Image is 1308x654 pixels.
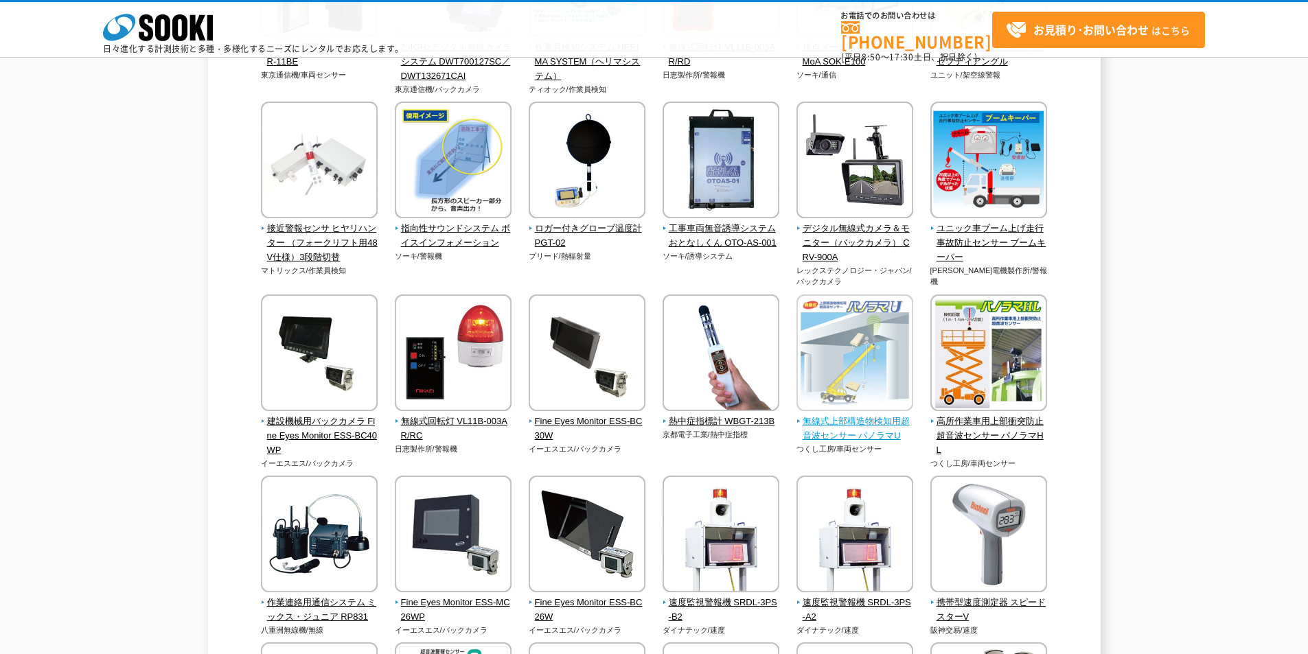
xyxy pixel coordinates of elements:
[930,596,1048,624] span: 携帯型速度測定器 スピードスターV
[796,624,914,636] p: ダイナテック/速度
[930,414,1048,457] span: 高所作業車用上部衝突防止超音波センサー パノラマHL
[395,443,512,455] p: 日恵製作所/警報機
[796,209,914,264] a: デジタル無線式カメラ＆モニター（バックカメラ） CRV-900A
[261,624,378,636] p: 八重洲無線機/無線
[261,209,378,264] a: 接近警報センサ ヒヤリハンター （フォークリフト用48V仕様）3段階切替
[930,624,1048,636] p: 阪神交易/速度
[841,12,992,20] span: お電話でのお問い合わせは
[261,102,378,222] img: 接近警報センサ ヒヤリハンター （フォークリフト用48V仕様）3段階切替
[261,583,378,624] a: 作業連絡用通信システム ミックス・ジュニア RP831
[261,476,378,596] img: 作業連絡用通信システム ミックス・ジュニア RP831
[395,294,512,414] img: 無線式回転灯 VL11B-003AR/RC
[395,401,512,443] a: 無線式回転灯 VL11B-003AR/RC
[930,583,1048,624] a: 携帯型速度測定器 スピードスターV
[529,476,645,596] img: Fine Eyes Monitor ESS-BC26W
[930,401,1048,457] a: 高所作業車用上部衝突防止超音波センサー パノラマHL
[663,294,779,414] img: 熱中症指標計 WBGT-213B
[529,401,646,443] a: Fine Eyes Monitor ESS-BC30W
[992,12,1205,48] a: お見積り･お問い合わせはこちら
[930,294,1047,414] img: 高所作業車用上部衝突防止超音波センサー パノラマHL
[663,414,780,429] span: 熱中症指標計 WBGT-213B
[930,458,1048,469] p: つくし工房/車両センサー
[529,596,646,624] span: Fine Eyes Monitor ESS-BC26W
[930,69,1048,81] p: ユニット/架空線警報
[663,401,780,429] a: 熱中症指標計 WBGT-213B
[395,414,512,443] span: 無線式回転灯 VL11B-003AR/RC
[529,443,646,455] p: イーエスエス/バックカメラ
[529,294,645,414] img: Fine Eyes Monitor ESS-BC30W
[261,69,378,81] p: 東京通信機/車両センサー
[529,222,646,250] span: ロガー付きグローブ温度計 PGT-02
[663,209,780,250] a: 工事車両無音誘導システム おとなしくん OTO-AS-001
[796,583,914,624] a: 速度監視警報機 SRDL-3PS-A2
[663,583,780,624] a: 速度監視警報機 SRDL-3PS-B2
[395,583,512,624] a: Fine Eyes Monitor ESS-MC26WP
[395,222,512,250] span: 指向性サウンドシステム ボイスインフォメーション
[841,51,977,63] span: (平日 ～ 土日、祝日除く)
[796,401,914,443] a: 無線式上部構造物検知用超音波センサー パノラマU
[663,102,779,222] img: 工事車両無音誘導システム おとなしくん OTO-AS-001
[796,294,913,414] img: 無線式上部構造物検知用超音波センサー パノラマU
[529,250,646,262] p: プリード/熱輻射量
[529,624,646,636] p: イーエスエス/バックカメラ
[529,102,645,222] img: ロガー付きグローブ温度計 PGT-02
[395,209,512,250] a: 指向性サウンドシステム ボイスインフォメーション
[796,476,913,596] img: 速度監視警報機 SRDL-3PS-A2
[529,583,646,624] a: Fine Eyes Monitor ESS-BC26W
[663,222,780,250] span: 工事車両無音誘導システム おとなしくん OTO-AS-001
[529,414,646,443] span: Fine Eyes Monitor ESS-BC30W
[1033,21,1149,38] strong: お見積り･お問い合わせ
[529,209,646,250] a: ロガー付きグローブ温度計 PGT-02
[261,294,378,414] img: 建設機械用バックカメラ Fine Eyes Monitor ESS-BC40WP
[889,51,914,63] span: 17:30
[261,458,378,469] p: イーエスエス/バックカメラ
[395,476,512,596] img: Fine Eyes Monitor ESS-MC26WP
[930,265,1048,288] p: [PERSON_NAME]電機製作所/警報機
[663,476,779,596] img: 速度監視警報機 SRDL-3PS-B2
[395,84,512,95] p: 東京通信機/バックカメラ
[663,429,780,441] p: 京都電子工業/熱中症指標
[796,596,914,624] span: 速度監視警報機 SRDL-3PS-A2
[663,69,780,81] p: 日恵製作所/警報機
[261,401,378,457] a: 建設機械用バックカメラ Fine Eyes Monitor ESS-BC40WP
[529,84,646,95] p: ティオック/作業員検知
[796,414,914,443] span: 無線式上部構造物検知用超音波センサー パノラマU
[930,222,1048,264] span: ユニック車ブーム上げ走行事故防止センサー ブームキーパー
[841,21,992,49] a: [PHONE_NUMBER]
[261,265,378,277] p: マトリックス/作業員検知
[862,51,881,63] span: 8:50
[796,102,913,222] img: デジタル無線式カメラ＆モニター（バックカメラ） CRV-900A
[930,102,1047,222] img: ユニック車ブーム上げ走行事故防止センサー ブームキーパー
[1006,20,1190,40] span: はこちら
[261,596,378,624] span: 作業連絡用通信システム ミックス・ジュニア RP831
[663,250,780,262] p: ソーキ/誘導システム
[395,250,512,262] p: ソーキ/警報機
[930,476,1047,596] img: 携帯型速度測定器 スピードスターV
[395,596,512,624] span: Fine Eyes Monitor ESS-MC26WP
[796,69,914,81] p: ソーキ/通信
[261,414,378,457] span: 建設機械用バックカメラ Fine Eyes Monitor ESS-BC40WP
[796,222,914,264] span: デジタル無線式カメラ＆モニター（バックカメラ） CRV-900A
[663,596,780,624] span: 速度監視警報機 SRDL-3PS-B2
[796,265,914,288] p: レックステクノロジー・ジャパン/バックカメラ
[261,222,378,264] span: 接近警報センサ ヒヤリハンター （フォークリフト用48V仕様）3段階切替
[663,624,780,636] p: ダイナテック/速度
[103,45,404,53] p: 日々進化する計測技術と多種・多様化するニーズにレンタルでお応えします。
[395,102,512,222] img: 指向性サウンドシステム ボイスインフォメーション
[796,443,914,455] p: つくし工房/車両センサー
[930,209,1048,264] a: ユニック車ブーム上げ走行事故防止センサー ブームキーパー
[395,624,512,636] p: イーエスエス/バックカメラ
